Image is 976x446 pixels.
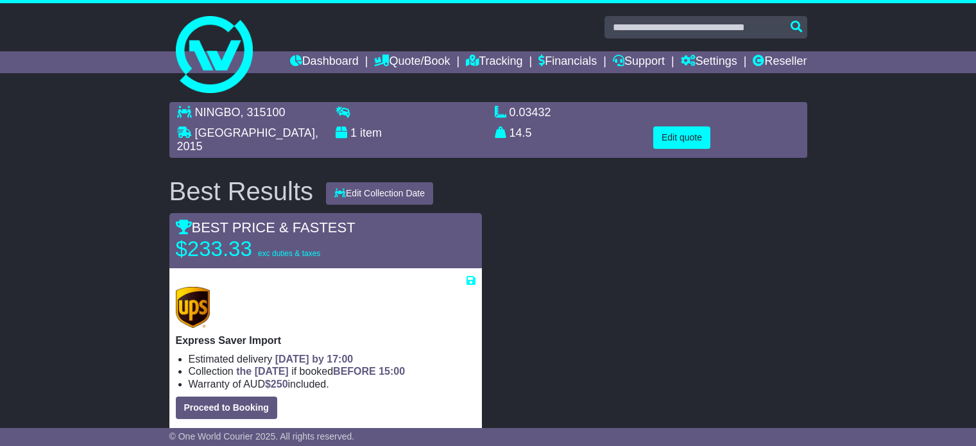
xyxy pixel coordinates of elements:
[350,126,357,139] span: 1
[236,366,288,377] span: the [DATE]
[653,126,710,149] button: Edit quote
[466,51,522,73] a: Tracking
[176,236,336,262] p: $233.33
[290,51,359,73] a: Dashboard
[176,287,210,328] img: UPS (new): Express Saver Import
[189,378,475,390] li: Warranty of AUD included.
[613,51,665,73] a: Support
[258,249,320,258] span: exc duties & taxes
[195,126,315,139] span: [GEOGRAPHIC_DATA]
[681,51,737,73] a: Settings
[241,106,286,119] span: , 315100
[271,379,288,390] span: 250
[374,51,450,73] a: Quote/Book
[176,219,355,236] span: BEST PRICE & FASTEST
[379,366,405,377] span: 15:00
[177,126,318,153] span: , 2015
[195,106,241,119] span: NINGBO
[265,379,288,390] span: $
[509,106,551,119] span: 0.03432
[176,397,277,419] button: Proceed to Booking
[333,366,376,377] span: BEFORE
[236,366,405,377] span: if booked
[326,182,433,205] button: Edit Collection Date
[176,334,475,347] p: Express Saver Import
[169,431,355,442] span: © One World Courier 2025. All rights reserved.
[189,353,475,365] li: Estimated delivery
[275,354,354,365] span: [DATE] by 17:00
[189,365,475,377] li: Collection
[509,126,532,139] span: 14.5
[360,126,382,139] span: item
[538,51,597,73] a: Financials
[163,177,320,205] div: Best Results
[753,51,807,73] a: Reseller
